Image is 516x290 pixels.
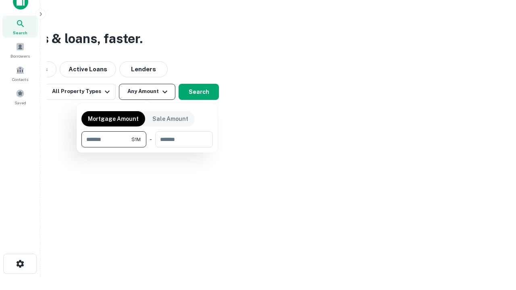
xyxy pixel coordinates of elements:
[131,136,141,143] span: $1M
[476,200,516,238] iframe: Chat Widget
[88,114,139,123] p: Mortgage Amount
[152,114,188,123] p: Sale Amount
[150,131,152,147] div: -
